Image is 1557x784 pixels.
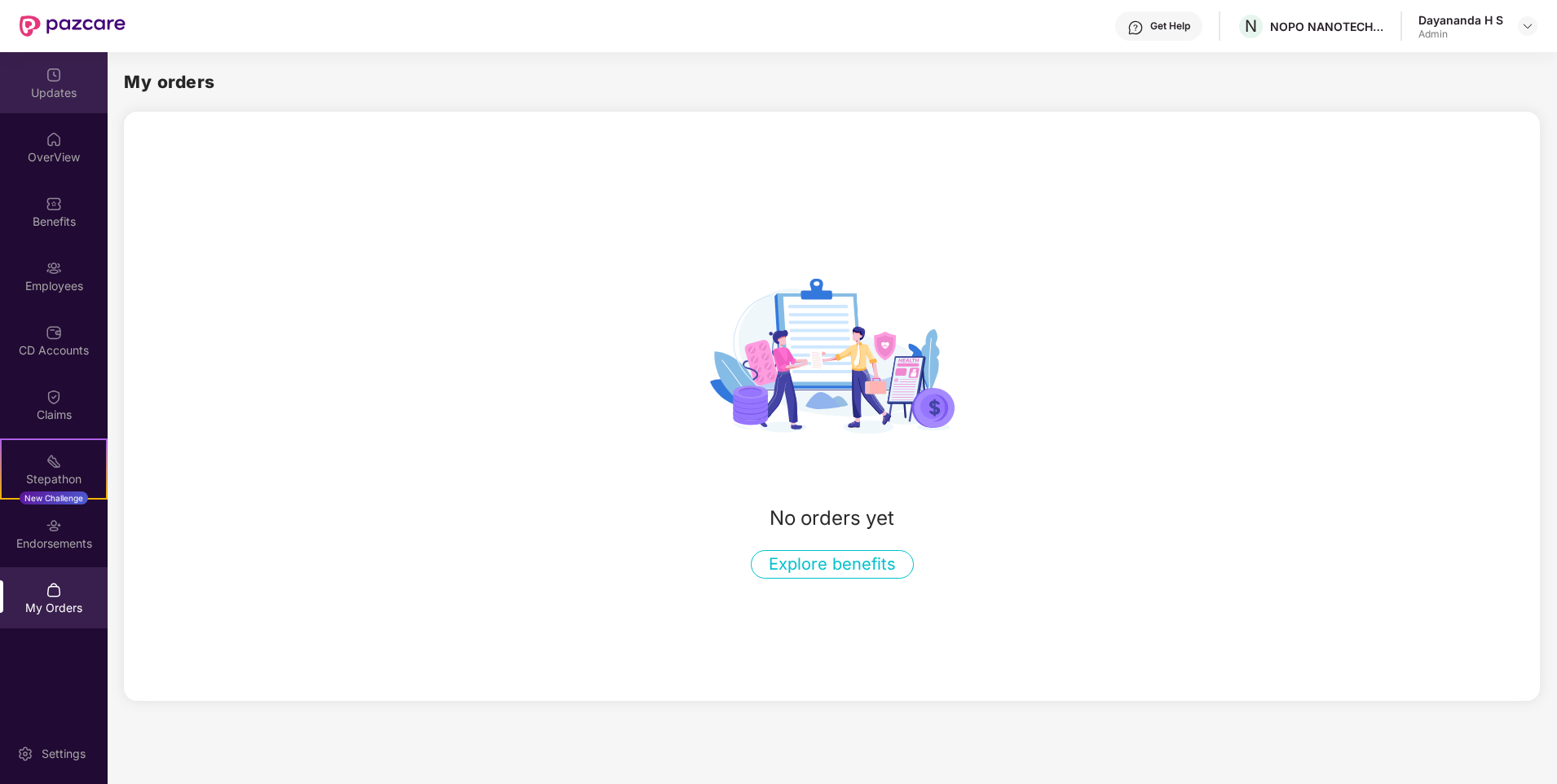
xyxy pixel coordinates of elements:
img: svg+xml;base64,PHN2ZyBpZD0iRW5kb3JzZW1lbnRzIiB4bWxucz0iaHR0cDovL3d3dy53My5vcmcvMjAwMC9zdmciIHdpZH... [46,518,62,534]
img: svg+xml;base64,PHN2ZyBpZD0iTXlfb3JkZXJzX3BsYWNlaG9sZGVyIiB4bWxucz0iaHR0cDovL3d3dy53My5vcmcvMjAwMC... [710,234,955,478]
img: svg+xml;base64,PHN2ZyBpZD0iRW1wbG95ZWVzIiB4bWxucz0iaHR0cDovL3d3dy53My5vcmcvMjAwMC9zdmciIHdpZHRoPS... [46,260,62,276]
img: svg+xml;base64,PHN2ZyBpZD0iQ2xhaW0iIHhtbG5zPSJodHRwOi8vd3d3LnczLm9yZy8yMDAwL3N2ZyIgd2lkdGg9IjIwIi... [46,389,62,405]
div: Get Help [1150,20,1190,33]
img: svg+xml;base64,PHN2ZyBpZD0iRHJvcGRvd24tMzJ4MzIiIHhtbG5zPSJodHRwOi8vd3d3LnczLm9yZy8yMDAwL3N2ZyIgd2... [1521,20,1534,33]
div: Admin [1418,28,1503,41]
img: svg+xml;base64,PHN2ZyBpZD0iVXBkYXRlZCIgeG1sbnM9Imh0dHA6Ly93d3cudzMub3JnLzIwMDAvc3ZnIiB3aWR0aD0iMj... [46,67,62,83]
img: svg+xml;base64,PHN2ZyBpZD0iTXlfT3JkZXJzIiBkYXRhLW5hbWU9Ik15IE9yZGVycyIgeG1sbnM9Imh0dHA6Ly93d3cudz... [46,582,62,598]
img: svg+xml;base64,PHN2ZyBpZD0iQ0RfQWNjb3VudHMiIGRhdGEtbmFtZT0iQ0QgQWNjb3VudHMiIHhtbG5zPSJodHRwOi8vd3... [46,324,62,341]
div: No orders yet [770,503,894,534]
div: Stepathon [2,471,106,487]
img: svg+xml;base64,PHN2ZyBpZD0iU2V0dGluZy0yMHgyMCIgeG1sbnM9Imh0dHA6Ly93d3cudzMub3JnLzIwMDAvc3ZnIiB3aW... [17,746,33,762]
img: svg+xml;base64,PHN2ZyB4bWxucz0iaHR0cDovL3d3dy53My5vcmcvMjAwMC9zdmciIHdpZHRoPSIyMSIgaGVpZ2h0PSIyMC... [46,453,62,469]
div: Settings [37,746,90,762]
div: Dayananda H S [1418,12,1503,28]
img: svg+xml;base64,PHN2ZyBpZD0iQmVuZWZpdHMiIHhtbG5zPSJodHRwOi8vd3d3LnczLm9yZy8yMDAwL3N2ZyIgd2lkdGg9Ij... [46,196,62,212]
button: Explore benefits [751,550,914,579]
img: New Pazcare Logo [20,15,126,37]
img: svg+xml;base64,PHN2ZyBpZD0iSG9tZSIgeG1sbnM9Imh0dHA6Ly93d3cudzMub3JnLzIwMDAvc3ZnIiB3aWR0aD0iMjAiIG... [46,131,62,148]
span: N [1245,16,1257,36]
div: New Challenge [20,491,88,504]
div: NOPO NANOTECHNOLOGIES INDIA PRIVATE LIMITED [1270,19,1384,34]
img: svg+xml;base64,PHN2ZyBpZD0iSGVscC0zMngzMiIgeG1sbnM9Imh0dHA6Ly93d3cudzMub3JnLzIwMDAvc3ZnIiB3aWR0aD... [1127,20,1144,36]
h2: My orders [124,68,215,95]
